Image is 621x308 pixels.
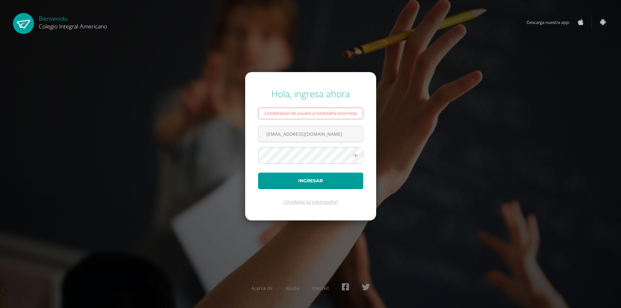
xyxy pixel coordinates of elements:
button: Ingresar [258,173,363,189]
input: Correo electrónico o usuario [258,126,363,142]
span: Colegio Integral Americano [39,22,107,30]
div: Bienvenido, [39,13,107,30]
span: Descarga nuestra app: [527,16,576,28]
a: Acerca de [251,285,273,291]
a: ¿Olvidaste tu contraseña? [283,199,338,205]
a: Ayuda [286,285,299,291]
div: Combinación de usuario y contraseña incorrecta [258,108,363,119]
a: Presskit [312,285,329,291]
div: Hola, ingresa ahora [258,88,363,100]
